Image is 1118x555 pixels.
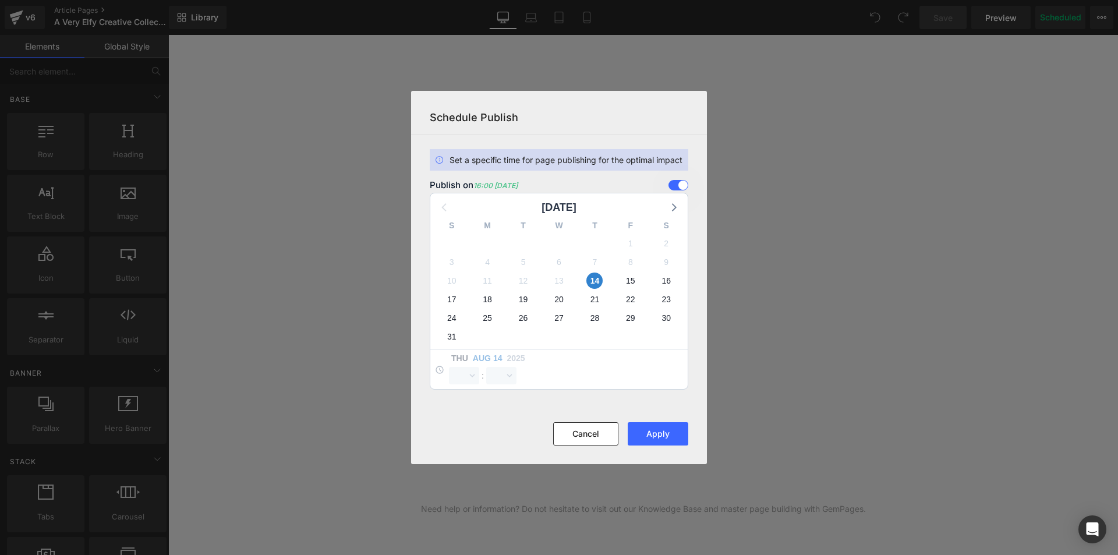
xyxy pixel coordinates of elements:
span: Thursday, August 14, 2025 [586,273,603,289]
span: Saturday, August 9, 2025 [658,254,674,270]
div: F [613,219,648,234]
span: Tuesday, August 5, 2025 [515,254,532,270]
span: Friday, August 1, 2025 [622,235,639,252]
span: Monday, August 18, 2025 [479,291,496,307]
span: Monday, August 4, 2025 [479,254,496,270]
span: Wednesday, August 20, 2025 [551,291,567,307]
span: Sunday, August 3, 2025 [444,254,460,270]
span: Sunday, August 24, 2025 [444,310,460,326]
span: Wednesday, August 13, 2025 [551,273,567,289]
span: Wednesday, August 27, 2025 [551,310,567,326]
span: Wednesday, August 6, 2025 [551,254,567,270]
div: S [434,219,469,234]
h3: Publish on [430,180,518,190]
h3: Schedule Publish [430,109,688,125]
button: Cancel [553,422,618,446]
span: Thursday, August 28, 2025 [586,310,603,326]
div: Open Intercom Messenger [1078,515,1106,543]
span: Friday, August 15, 2025 [622,273,639,289]
span: Tuesday, August 12, 2025 [515,273,532,289]
div: T [505,219,541,234]
span: Saturday, August 2, 2025 [658,235,674,252]
div: W [541,219,576,234]
span: Friday, August 22, 2025 [622,291,639,307]
span: Saturday, August 23, 2025 [658,291,674,307]
button: Apply [628,422,688,446]
span: Friday, August 8, 2025 [622,254,639,270]
span: Saturday, August 16, 2025 [658,273,674,289]
em: 16:00 [DATE] [473,181,518,190]
span: Tuesday, August 26, 2025 [515,310,532,326]
span: Sunday, August 10, 2025 [444,273,460,289]
span: Friday, August 29, 2025 [622,310,639,326]
div: S [649,219,684,234]
span: Monday, August 25, 2025 [479,310,496,326]
span: Sunday, August 31, 2025 [444,328,460,345]
span: Thursday, August 7, 2025 [586,254,603,270]
div: M [469,219,505,234]
span: Tuesday, August 19, 2025 [515,291,532,307]
span: Monday, August 11, 2025 [479,273,496,289]
div: T [577,219,613,234]
span: Saturday, August 30, 2025 [658,310,674,326]
h2: Set a specific time for page publishing for the optimal impact [450,155,682,165]
span: Sunday, August 17, 2025 [444,291,460,307]
div: [DATE] [542,199,576,215]
span: Thursday, August 21, 2025 [586,291,603,307]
